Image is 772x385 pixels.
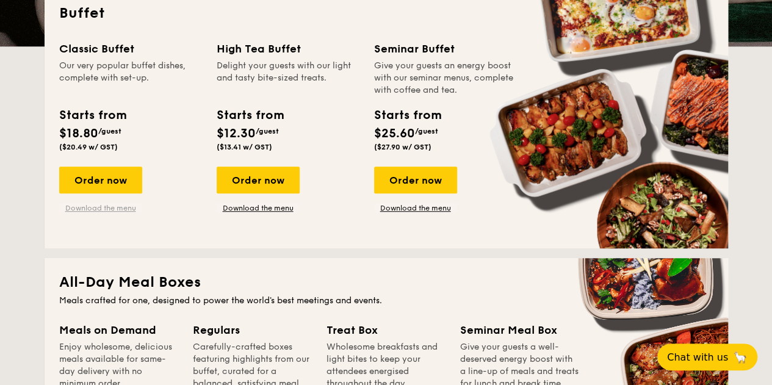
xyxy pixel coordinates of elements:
div: Meals crafted for one, designed to power the world's best meetings and events. [59,295,713,307]
button: Chat with us🦙 [657,344,757,370]
div: Treat Box [326,322,446,339]
span: /guest [415,127,438,135]
div: Seminar Meal Box [460,322,579,339]
div: Starts from [374,106,441,124]
div: Starts from [59,106,126,124]
span: Chat with us [667,351,728,363]
div: Order now [374,167,457,193]
div: Starts from [217,106,283,124]
a: Download the menu [374,203,457,213]
h2: Buffet [59,4,713,23]
div: Order now [59,167,142,193]
span: ($13.41 w/ GST) [217,143,272,151]
div: Seminar Buffet [374,40,517,57]
span: /guest [98,127,121,135]
a: Download the menu [217,203,300,213]
div: Delight your guests with our light and tasty bite-sized treats. [217,60,359,96]
span: ($20.49 w/ GST) [59,143,118,151]
div: High Tea Buffet [217,40,359,57]
span: $18.80 [59,126,98,141]
div: Meals on Demand [59,322,178,339]
span: $25.60 [374,126,415,141]
div: Give your guests an energy boost with our seminar menus, complete with coffee and tea. [374,60,517,96]
span: 🦙 [733,350,748,364]
div: Regulars [193,322,312,339]
h2: All-Day Meal Boxes [59,273,713,292]
div: Classic Buffet [59,40,202,57]
span: $12.30 [217,126,256,141]
a: Download the menu [59,203,142,213]
span: /guest [256,127,279,135]
div: Order now [217,167,300,193]
span: ($27.90 w/ GST) [374,143,431,151]
div: Our very popular buffet dishes, complete with set-up. [59,60,202,96]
